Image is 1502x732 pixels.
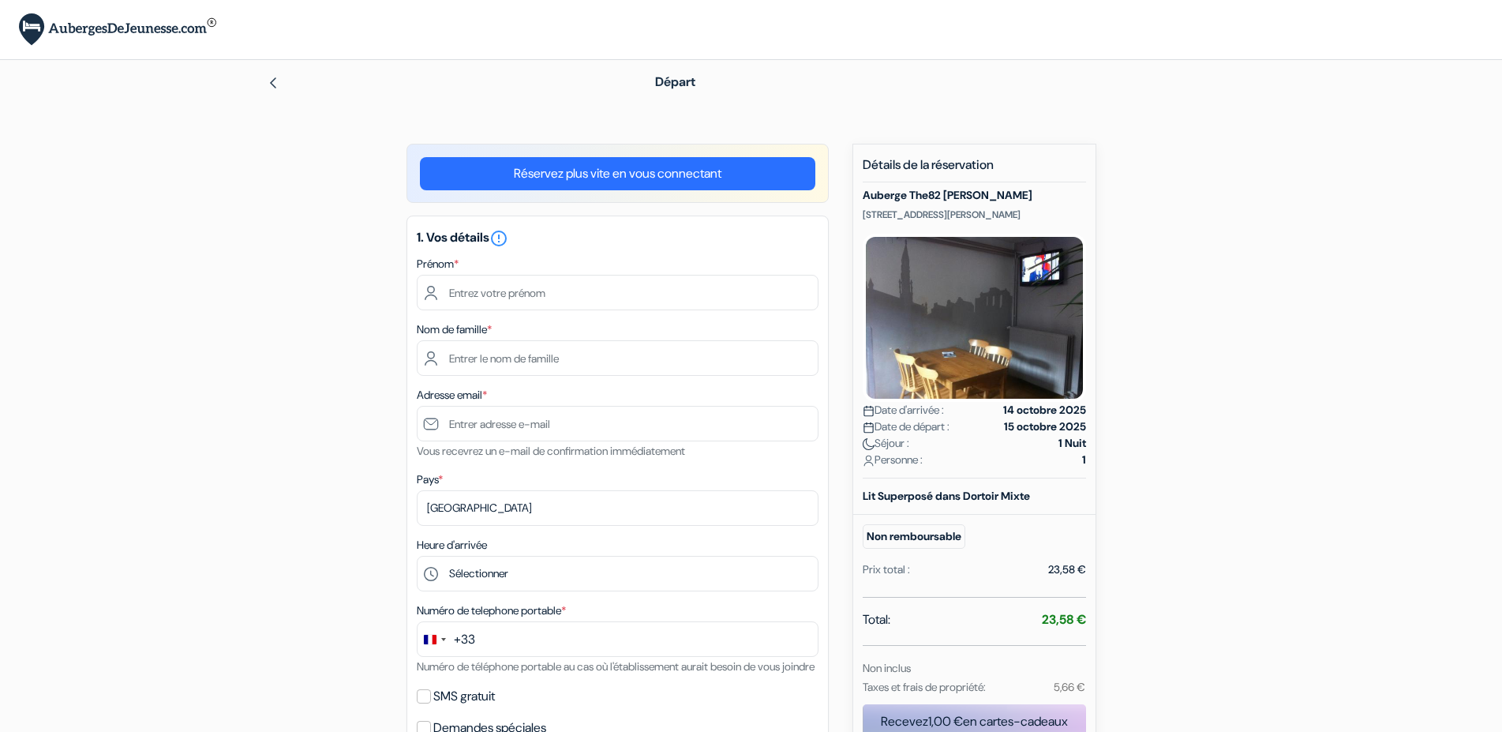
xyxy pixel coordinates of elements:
[863,435,909,452] span: Séjour :
[1003,402,1086,419] strong: 14 octobre 2025
[655,73,695,90] span: Départ
[1054,680,1085,694] small: 5,66 €
[418,622,475,656] button: Change country, selected France (+33)
[863,419,950,435] span: Date de départ :
[489,229,508,248] i: error_outline
[454,630,475,649] div: +33
[417,321,492,338] label: Nom de famille
[863,422,875,434] img: calendar.svg
[417,659,815,674] small: Numéro de téléphone portable au cas où l'établissement aurait besoin de vous joindre
[1048,561,1086,578] div: 23,58 €
[19,13,216,46] img: AubergesDeJeunesse.com
[863,157,1086,182] h5: Détails de la réservation
[863,452,923,468] span: Personne :
[863,208,1086,221] p: [STREET_ADDRESS][PERSON_NAME]
[863,402,944,419] span: Date d'arrivée :
[417,340,818,376] input: Entrer le nom de famille
[417,256,459,272] label: Prénom
[863,561,910,578] div: Prix total :
[1042,611,1086,628] strong: 23,58 €
[863,524,965,549] small: Non remboursable
[1058,435,1086,452] strong: 1 Nuit
[417,387,487,404] label: Adresse email
[863,455,875,467] img: user_icon.svg
[420,157,815,190] a: Réservez plus vite en vous connectant
[267,77,279,89] img: left_arrow.svg
[417,602,566,619] label: Numéro de telephone portable
[417,275,818,310] input: Entrez votre prénom
[863,189,1086,202] h5: Auberge The82 [PERSON_NAME]
[863,438,875,450] img: moon.svg
[1004,419,1086,435] strong: 15 octobre 2025
[863,489,1030,503] b: Lit Superposé dans Dortoir Mixte
[417,537,487,554] label: Heure d'arrivée
[863,610,890,629] span: Total:
[417,444,685,458] small: Vous recevrez un e-mail de confirmation immédiatement
[928,713,963,730] span: 1,00 €
[863,680,986,694] small: Taxes et frais de propriété:
[863,405,875,417] img: calendar.svg
[489,229,508,246] a: error_outline
[433,685,495,708] label: SMS gratuit
[417,229,818,248] h5: 1. Vos détails
[417,406,818,441] input: Entrer adresse e-mail
[1082,452,1086,468] strong: 1
[417,471,443,488] label: Pays
[863,661,911,675] small: Non inclus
